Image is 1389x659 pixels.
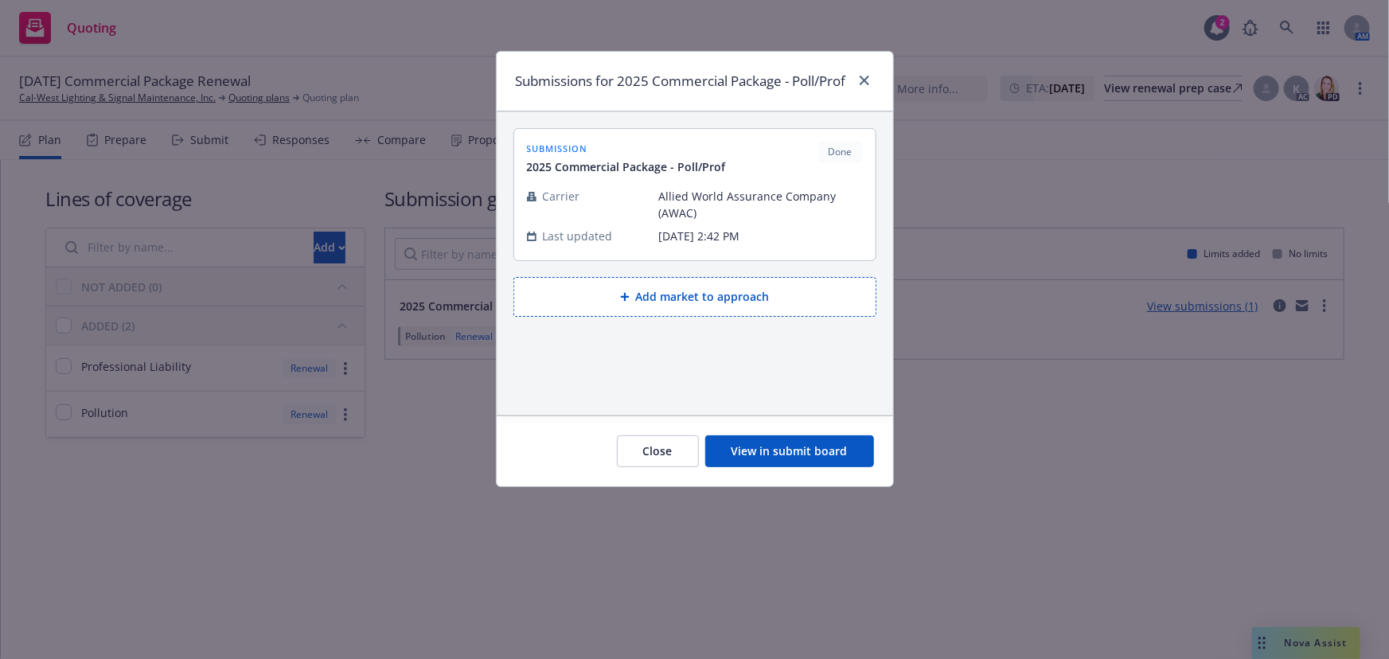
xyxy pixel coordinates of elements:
span: Last updated [543,228,613,244]
button: View in submit board [705,435,874,467]
span: Carrier [543,188,580,205]
a: close [855,71,874,90]
h1: Submissions for 2025 Commercial Package - Poll/Prof [516,71,846,92]
button: Add market to approach [513,277,876,317]
button: Close [617,435,699,467]
span: 2025 Commercial Package - Poll/Prof [527,158,726,175]
span: submission [527,142,726,155]
span: Done [825,145,856,159]
span: [DATE] 2:42 PM [659,228,863,244]
span: Allied World Assurance Company (AWAC) [659,188,863,221]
